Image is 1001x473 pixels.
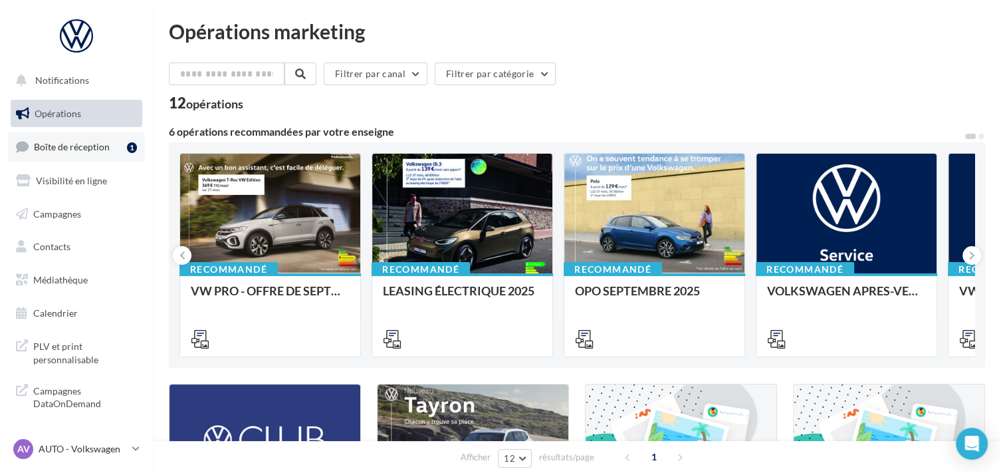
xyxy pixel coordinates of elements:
[383,284,542,311] div: LEASING ÉLECTRIQUE 2025
[35,108,81,119] span: Opérations
[498,449,532,468] button: 12
[8,299,145,327] a: Calendrier
[11,436,142,462] a: AV AUTO - Volkswagen
[35,75,89,86] span: Notifications
[179,262,278,277] div: Recommandé
[8,332,145,371] a: PLV et print personnalisable
[504,453,515,464] span: 12
[33,208,81,219] span: Campagnes
[17,442,30,456] span: AV
[33,382,137,410] span: Campagnes DataOnDemand
[36,175,107,186] span: Visibilité en ligne
[33,274,88,285] span: Médiathèque
[643,446,665,468] span: 1
[8,167,145,195] a: Visibilité en ligne
[169,96,243,110] div: 12
[8,132,145,161] a: Boîte de réception1
[39,442,127,456] p: AUTO - Volkswagen
[33,337,137,366] span: PLV et print personnalisable
[33,241,70,252] span: Contacts
[564,262,662,277] div: Recommandé
[191,284,350,311] div: VW PRO - OFFRE DE SEPTEMBRE 25
[575,284,734,311] div: OPO SEPTEMBRE 2025
[8,200,145,228] a: Campagnes
[169,21,985,41] div: Opérations marketing
[186,98,243,110] div: opérations
[169,126,964,137] div: 6 opérations recommandées par votre enseigne
[372,262,470,277] div: Recommandé
[127,142,137,153] div: 1
[34,141,110,152] span: Boîte de réception
[8,377,145,416] a: Campagnes DataOnDemand
[756,262,854,277] div: Recommandé
[8,266,145,294] a: Médiathèque
[33,307,78,319] span: Calendrier
[956,428,988,460] div: Open Intercom Messenger
[767,284,926,311] div: VOLKSWAGEN APRES-VENTE
[461,451,491,464] span: Afficher
[8,100,145,128] a: Opérations
[324,63,427,85] button: Filtrer par canal
[8,233,145,261] a: Contacts
[435,63,556,85] button: Filtrer par catégorie
[8,67,140,94] button: Notifications
[539,451,594,464] span: résultats/page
